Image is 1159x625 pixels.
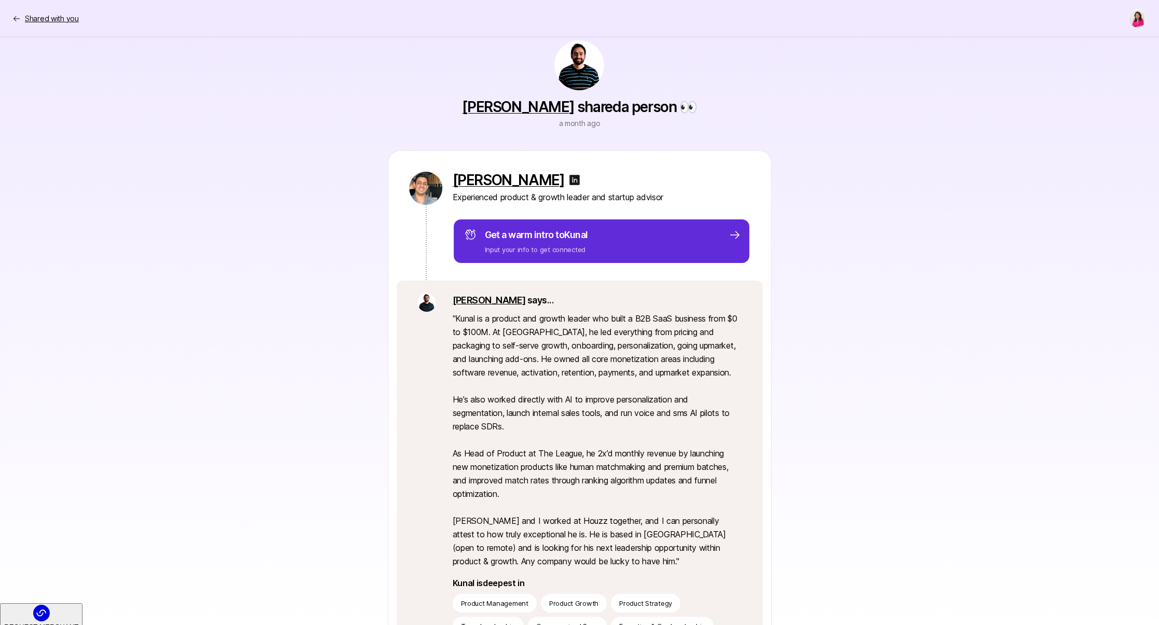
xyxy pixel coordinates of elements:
[568,174,581,186] img: linkedin-logo
[461,598,528,608] p: Product Management
[549,598,598,608] p: Product Growth
[462,99,696,115] p: shared a person 👀
[619,598,672,608] p: Product Strategy
[485,228,588,242] p: Get a warm intro
[485,244,588,255] p: Input your info to get connected
[1128,9,1147,28] button: Emma Frane
[453,293,742,308] p: says...
[453,295,526,305] a: [PERSON_NAME]
[462,98,574,116] a: [PERSON_NAME]
[1128,10,1146,27] img: Emma Frane
[417,293,436,312] img: ACg8ocIkDTL3-aTJPCC6zF-UTLIXBF4K0l6XE8Bv4u6zd-KODelM=s160-c
[25,12,79,25] p: Shared with you
[453,576,742,590] p: Kunal is deepest in
[453,172,565,188] a: [PERSON_NAME]
[555,229,588,240] span: to Kunal
[559,117,601,130] p: a month ago
[554,40,604,90] img: ACg8ocIkDTL3-aTJPCC6zF-UTLIXBF4K0l6XE8Bv4u6zd-KODelM=s160-c
[453,190,750,204] p: Experienced product & growth leader and startup advisor
[409,172,442,205] img: 1cf5e339_9344_4c28_b1fe_dc3ceac21bee.jpg
[453,312,742,568] p: " Kunal is a product and growth leader who built a B2B SaaS business from $0 to $100M. At [GEOGRA...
